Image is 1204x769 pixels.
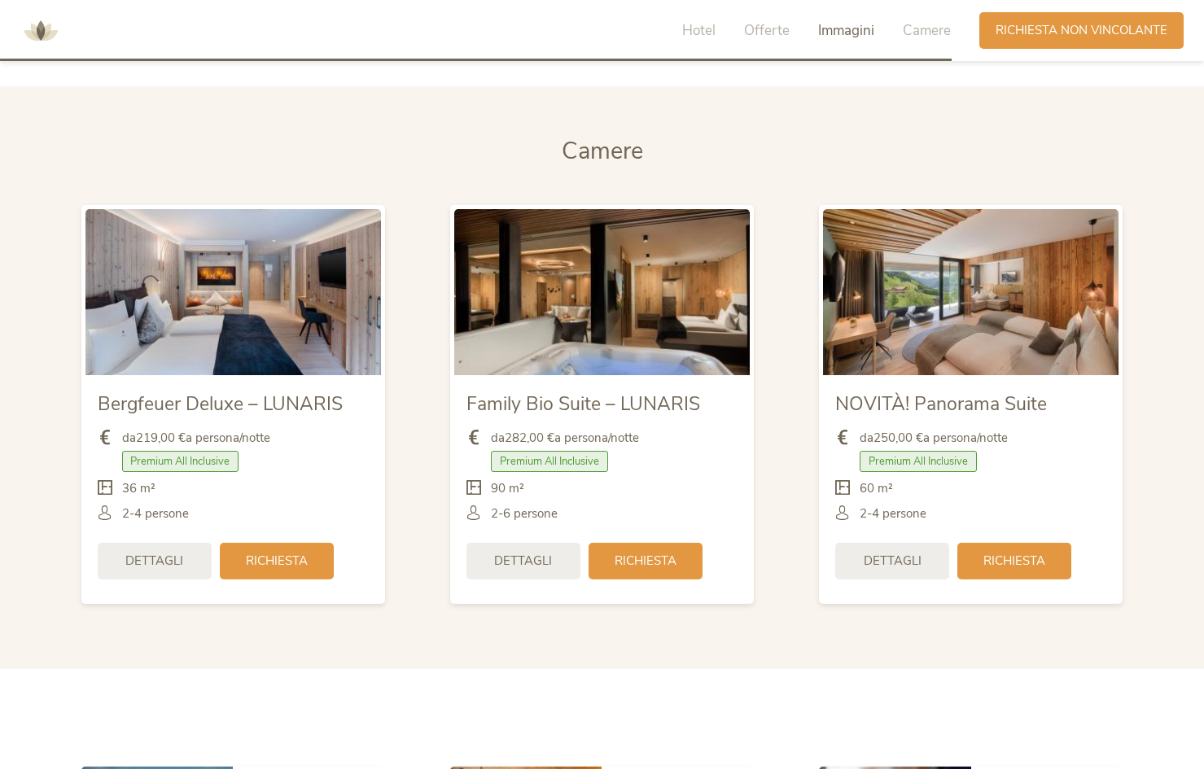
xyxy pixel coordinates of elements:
[494,553,552,570] span: Dettagli
[903,21,951,40] span: Camere
[122,430,270,447] span: da a persona/notte
[860,505,926,522] span: 2-4 persone
[873,430,923,446] b: 250,00 €
[85,209,381,375] img: Bergfeuer Deluxe – LUNARIS
[246,553,308,570] span: Richiesta
[823,209,1119,375] img: NOVITÀ! Panorama Suite
[125,553,183,570] span: Dettagli
[491,505,558,522] span: 2-6 persone
[491,451,608,472] span: Premium All Inclusive
[98,391,343,417] span: Bergfeuer Deluxe – LUNARIS
[122,505,189,522] span: 2-4 persone
[864,553,922,570] span: Dettagli
[744,21,790,40] span: Offerte
[491,480,524,497] span: 90 m²
[996,22,1167,39] span: Richiesta non vincolante
[983,553,1045,570] span: Richiesta
[860,480,893,497] span: 60 m²
[16,7,65,55] img: AMONTI & LUNARIS Wellnessresort
[505,430,554,446] b: 282,00 €
[122,451,239,472] span: Premium All Inclusive
[860,430,1008,447] span: da a persona/notte
[818,21,874,40] span: Immagini
[835,391,1047,417] span: NOVITÀ! Panorama Suite
[615,553,676,570] span: Richiesta
[136,430,186,446] b: 219,00 €
[682,21,716,40] span: Hotel
[16,24,65,36] a: AMONTI & LUNARIS Wellnessresort
[491,430,639,447] span: da a persona/notte
[562,135,643,167] span: Camere
[466,391,700,417] span: Family Bio Suite – LUNARIS
[860,451,977,472] span: Premium All Inclusive
[122,480,155,497] span: 36 m²
[454,209,750,375] img: Family Bio Suite – LUNARIS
